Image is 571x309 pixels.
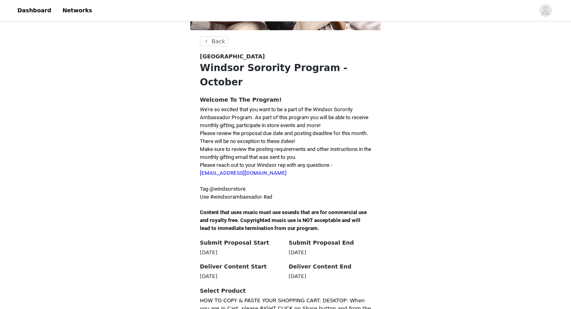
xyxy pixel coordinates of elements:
a: [EMAIL_ADDRESS][DOMAIN_NAME] [200,170,287,176]
span: Make sure to review the posting requirements and other instructions in the monthly gifting email ... [200,146,371,160]
span: Use #windsorambassador #ad [200,194,272,200]
span: Please reach out to your Windsor rep with any questions - [200,162,332,176]
div: [DATE] [289,249,371,257]
div: avatar [542,4,549,17]
div: [DATE] [289,272,371,280]
a: Networks [57,2,97,19]
h4: Submit Proposal End [289,239,371,247]
span: Please review the proposal due date and posting deadline for this month. There will be no excepti... [200,130,368,144]
h4: Deliver Content Start [200,263,282,271]
span: We're so excited that you want to be a part of the Windsor Sorority Ambassador Program. As part o... [200,106,368,128]
h4: Select Product [200,287,371,295]
div: [DATE] [200,272,282,280]
h4: Submit Proposal Start [200,239,282,247]
div: [DATE] [200,249,282,257]
h4: Deliver Content End [289,263,371,271]
span: [GEOGRAPHIC_DATA] [200,52,265,61]
a: Dashboard [13,2,56,19]
span: Tag @windsorstore [200,186,245,192]
h1: Windsor Sorority Program - October [200,61,371,89]
span: Content that uses music must use sounds that are for commercial use and royalty free. Copyrighted... [200,209,368,231]
button: Back [200,37,228,46]
h4: Welcome To The Program! [200,96,371,104]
